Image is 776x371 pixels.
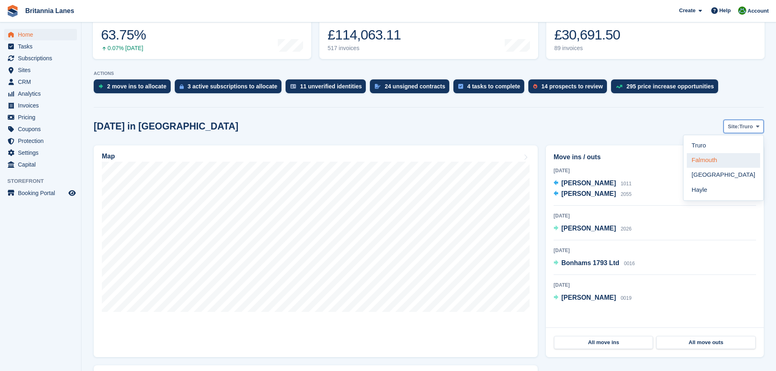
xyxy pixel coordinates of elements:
[18,29,67,40] span: Home
[554,212,756,220] div: [DATE]
[385,83,445,90] div: 24 unsigned contracts
[300,83,362,90] div: 11 unverified identities
[621,295,632,301] span: 0019
[554,336,653,349] a: All move ins
[180,84,184,89] img: active_subscription_to_allocate_icon-d502201f5373d7db506a760aba3b589e785aa758c864c3986d89f69b8ff3...
[4,187,77,199] a: menu
[561,190,616,197] span: [PERSON_NAME]
[467,83,520,90] div: 4 tasks to complete
[458,84,463,89] img: task-75834270c22a3079a89374b754ae025e5fb1db73e45f91037f5363f120a921f8.svg
[687,168,760,182] a: [GEOGRAPHIC_DATA]
[7,5,19,17] img: stora-icon-8386f47178a22dfd0bd8f6a31ec36ba5ce8667c1dd55bd0f319d3a0aa187defe.svg
[554,247,756,254] div: [DATE]
[67,188,77,198] a: Preview store
[554,293,631,303] a: [PERSON_NAME] 0019
[554,189,631,200] a: [PERSON_NAME] 2055
[94,121,238,132] h2: [DATE] in [GEOGRAPHIC_DATA]
[656,336,755,349] a: All move outs
[99,84,103,89] img: move_ins_to_allocate_icon-fdf77a2bb77ea45bf5b3d319d69a93e2d87916cf1d5bf7949dd705db3b84f3ca.svg
[4,76,77,88] a: menu
[101,45,146,52] div: 0.07% [DATE]
[4,135,77,147] a: menu
[319,7,538,59] a: Month-to-date sales £114,063.11 517 invoices
[687,138,760,153] a: Truro
[18,187,67,199] span: Booking Portal
[561,180,616,187] span: [PERSON_NAME]
[18,147,67,158] span: Settings
[621,181,632,187] span: 1011
[18,53,67,64] span: Subscriptions
[747,7,769,15] span: Account
[554,178,631,189] a: [PERSON_NAME] 1011
[18,123,67,135] span: Coupons
[18,112,67,123] span: Pricing
[616,85,622,88] img: price_increase_opportunities-93ffe204e8149a01c8c9dc8f82e8f89637d9d84a8eef4429ea346261dce0b2c0.svg
[18,76,67,88] span: CRM
[188,83,277,90] div: 3 active subscriptions to allocate
[18,159,67,170] span: Capital
[554,152,756,162] h2: Move ins / outs
[739,123,753,131] span: Truro
[286,79,370,97] a: 11 unverified identities
[18,100,67,111] span: Invoices
[554,26,620,43] div: £30,691.50
[738,7,746,15] img: Matt Lane
[453,79,528,97] a: 4 tasks to complete
[679,7,695,15] span: Create
[94,145,538,357] a: Map
[290,84,296,89] img: verify_identity-adf6edd0f0f0b5bbfe63781bf79b02c33cf7c696d77639b501bdc392416b5a36.svg
[4,88,77,99] a: menu
[328,45,401,52] div: 517 invoices
[370,79,453,97] a: 24 unsigned contracts
[4,123,77,135] a: menu
[101,26,146,43] div: 63.75%
[94,71,764,76] p: ACTIONS
[621,191,632,197] span: 2055
[94,79,175,97] a: 2 move ins to allocate
[4,29,77,40] a: menu
[719,7,731,15] span: Help
[561,259,619,266] span: Bonhams 1793 Ltd
[7,177,81,185] span: Storefront
[728,123,739,131] span: Site:
[4,159,77,170] a: menu
[554,167,756,174] div: [DATE]
[554,281,756,289] div: [DATE]
[687,182,760,197] a: Hayle
[18,135,67,147] span: Protection
[4,147,77,158] a: menu
[18,88,67,99] span: Analytics
[528,79,611,97] a: 14 prospects to review
[102,153,115,160] h2: Map
[328,26,401,43] div: £114,063.11
[723,120,764,133] button: Site: Truro
[4,100,77,111] a: menu
[561,294,616,301] span: [PERSON_NAME]
[107,83,167,90] div: 2 move ins to allocate
[554,224,631,234] a: [PERSON_NAME] 2026
[175,79,286,97] a: 3 active subscriptions to allocate
[18,64,67,76] span: Sites
[541,83,603,90] div: 14 prospects to review
[18,41,67,52] span: Tasks
[22,4,77,18] a: Britannia Lanes
[4,53,77,64] a: menu
[4,41,77,52] a: menu
[554,45,620,52] div: 89 invoices
[546,7,765,59] a: Awaiting payment £30,691.50 89 invoices
[554,258,635,269] a: Bonhams 1793 Ltd 0016
[687,153,760,168] a: Falmouth
[624,261,635,266] span: 0016
[621,226,632,232] span: 2026
[611,79,722,97] a: 295 price increase opportunities
[627,83,714,90] div: 295 price increase opportunities
[375,84,380,89] img: contract_signature_icon-13c848040528278c33f63329250d36e43548de30e8caae1d1a13099fd9432cc5.svg
[93,7,311,59] a: Occupancy 63.75% 0.07% [DATE]
[4,112,77,123] a: menu
[561,225,616,232] span: [PERSON_NAME]
[533,84,537,89] img: prospect-51fa495bee0391a8d652442698ab0144808aea92771e9ea1ae160a38d050c398.svg
[4,64,77,76] a: menu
